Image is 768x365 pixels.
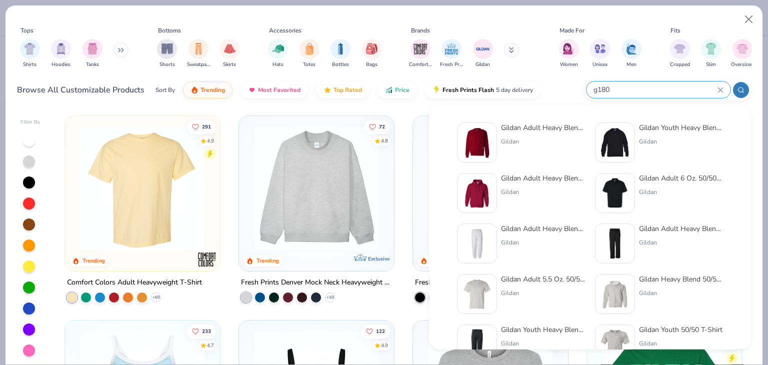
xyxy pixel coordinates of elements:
span: Women [560,61,578,68]
div: filter for Shorts [157,39,177,68]
img: trending.gif [190,86,198,94]
div: Gildan Youth Heavy Blend 8 Oz. 50/50 Fleece Crew [639,122,723,133]
img: TopRated.gif [323,86,331,94]
span: Skirts [223,61,236,68]
img: Shorts Image [161,43,173,54]
button: filter button [51,39,71,68]
img: Fresh Prints Image [444,41,459,56]
button: Trending [183,81,232,98]
div: filter for Totes [299,39,319,68]
img: Bags Image [366,43,377,54]
div: Gildan [639,288,723,297]
div: filter for Oversized [731,39,753,68]
img: Hats Image [272,43,284,54]
div: filter for Men [621,39,641,68]
div: Accessories [269,26,301,35]
div: Gildan Adult 6 Oz. 50/50 Jersey Polo [639,173,723,183]
button: filter button [330,39,350,68]
div: Gildan [639,339,722,348]
span: 291 [202,124,211,129]
button: filter button [82,39,102,68]
span: Gildan [475,61,490,68]
div: filter for Women [559,39,579,68]
div: Bottoms [158,26,181,35]
div: 4.7 [207,341,214,349]
img: flash.gif [432,86,440,94]
span: Oversized [731,61,753,68]
img: f5d85501-0dbb-4ee4-b115-c08fa3845d83 [249,126,384,251]
div: 4.8 [381,137,388,144]
span: Hats [272,61,283,68]
div: Gildan Adult Heavy Blend Adult 8 Oz. 50/50 Fleece Crew [501,122,585,133]
img: Skirts Image [224,43,235,54]
div: filter for Fresh Prints [440,39,463,68]
button: Price [377,81,417,98]
button: filter button [219,39,239,68]
img: Tanks Image [87,43,98,54]
div: Gildan Adult Heavy Blend™ Adult 50/50 Open-Bottom Sweatpant [639,223,723,234]
span: Tanks [86,61,99,68]
div: Gildan Adult Heavy Blend 8 Oz. 50/50 Hooded Sweatshirt [501,173,585,183]
span: Comfort Colors [409,61,432,68]
button: filter button [409,39,432,68]
div: Gildan Heavy Blend 50/50 Full-Zip Hooded Sweatshirt [639,274,723,284]
div: Gildan [639,187,723,196]
span: + 10 [326,294,334,300]
img: 1182b50d-b017-445f-963a-bad20bc01ded [461,329,492,360]
div: filter for Bottles [330,39,350,68]
div: Sort By [155,85,175,94]
span: Slim [706,61,716,68]
img: Comfort Colors logo [197,249,217,269]
span: Shirts [23,61,36,68]
img: Men Image [626,43,637,54]
span: 5 day delivery [496,84,533,96]
input: Try "T-Shirt" [592,84,717,95]
div: Gildan [639,137,723,146]
img: Totes Image [304,43,315,54]
div: Gildan [501,288,585,297]
div: filter for Sweatpants [187,39,210,68]
div: Filter By [20,118,40,126]
span: Top Rated [333,86,362,94]
img: Unisex Image [594,43,606,54]
div: Fresh Prints Boston Heavyweight Hoodie [415,276,545,289]
span: Most Favorited [258,86,300,94]
div: Comfort Colors Adult Heavyweight T-Shirt [67,276,202,289]
span: Totes [303,61,315,68]
div: Brands [411,26,430,35]
span: Cropped [670,61,690,68]
img: 0dc1d735-207e-4490-8dd0-9fa5bb989636 [599,127,630,158]
div: filter for Unisex [590,39,610,68]
div: Gildan Youth Heavy Blend™ 8 oz., 50/50 Sweatpants [501,324,585,335]
button: filter button [157,39,177,68]
div: filter for Tanks [82,39,102,68]
img: Gildan Image [475,41,490,56]
span: Trending [200,86,225,94]
button: Close [739,10,758,29]
span: Price [395,86,409,94]
div: Fresh Prints Denver Mock Neck Heavyweight Sweatshirt [241,276,392,289]
button: filter button [299,39,319,68]
span: Fresh Prints Flash [442,86,494,94]
button: Like [361,324,390,338]
button: Like [364,119,390,133]
span: Hoodies [51,61,70,68]
div: Gildan [639,238,723,247]
span: Shorts [159,61,175,68]
div: Gildan [501,187,585,196]
button: filter button [473,39,493,68]
img: Hoodies Image [55,43,66,54]
button: filter button [187,39,210,68]
div: filter for Skirts [219,39,239,68]
div: Made For [559,26,584,35]
img: Women Image [563,43,574,54]
div: Gildan [501,339,585,348]
img: 029b8af0-80e6-406f-9fdc-fdf898547912 [75,126,210,251]
button: filter button [440,39,463,68]
button: filter button [731,39,753,68]
img: 58f3562e-1865-49f9-a059-47c567f7ec2e [599,177,630,208]
img: Bottles Image [335,43,346,54]
button: filter button [590,39,610,68]
span: 233 [202,328,211,333]
img: Shirts Image [24,43,35,54]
